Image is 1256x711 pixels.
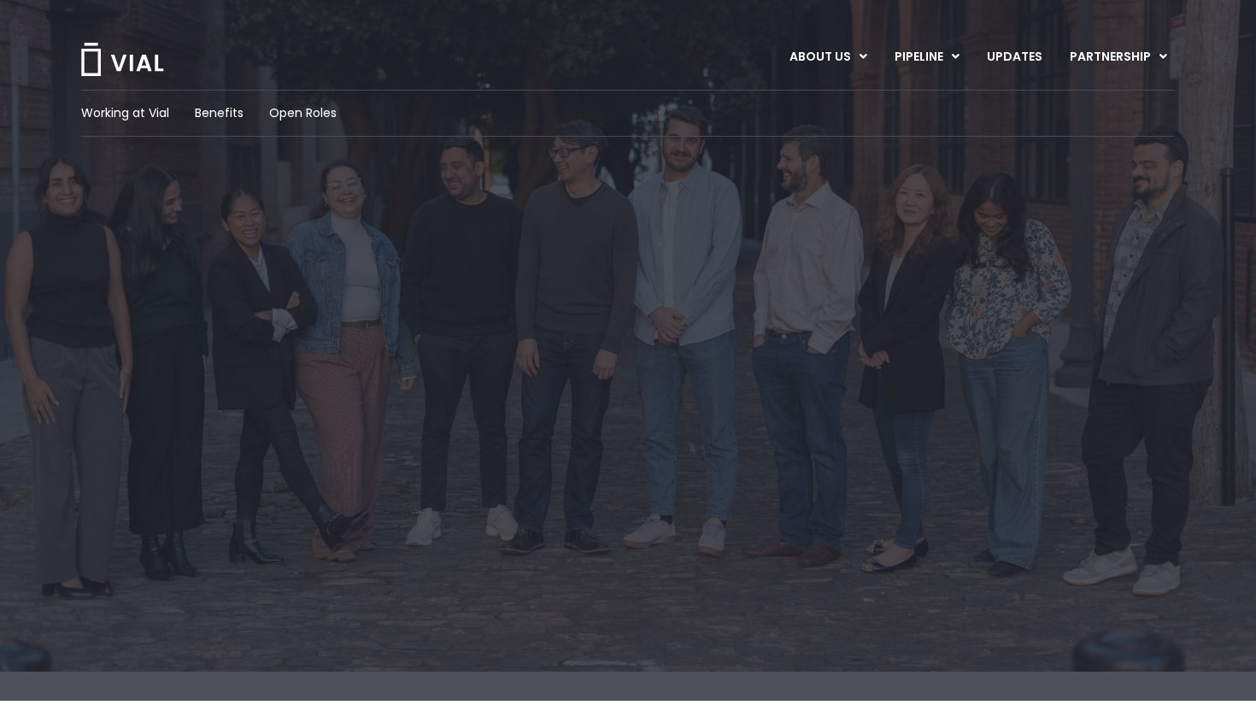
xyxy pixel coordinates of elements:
[1056,43,1181,72] a: PARTNERSHIPMenu Toggle
[881,43,972,72] a: PIPELINEMenu Toggle
[195,104,244,122] a: Benefits
[776,43,880,72] a: ABOUT USMenu Toggle
[269,104,337,122] a: Open Roles
[79,43,165,76] img: Vial Logo
[973,43,1055,72] a: UPDATES
[81,104,169,122] a: Working at Vial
